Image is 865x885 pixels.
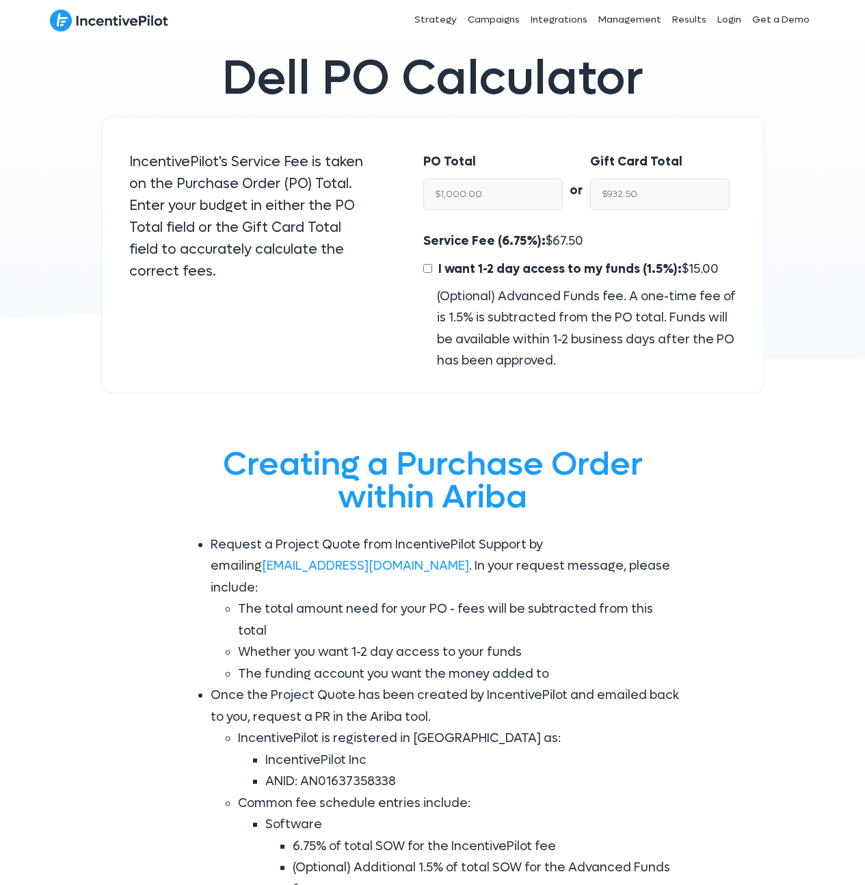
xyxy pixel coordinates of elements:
li: 6.75% of total SOW for the IncentivePilot fee [293,836,682,858]
img: IncentivePilot [50,9,168,32]
div: or [563,151,590,202]
li: The total amount need for your PO - fees will be subtracted from this total [238,598,682,642]
li: The funding account you want the money added to [238,663,682,685]
label: Gift Card Total [590,151,682,173]
a: Login [712,3,747,37]
a: Management [593,3,667,37]
li: IncentivePilot is registered in [GEOGRAPHIC_DATA] as: [238,728,682,793]
a: Campaigns [462,3,525,37]
label: PO Total [423,151,476,173]
a: [EMAIL_ADDRESS][DOMAIN_NAME] [262,558,469,574]
li: Whether you want 1-2 day access to your funds [238,642,682,663]
a: Get a Demo [747,3,815,37]
span: 15.00 [689,261,719,277]
li: ANID: AN01637358338 [265,771,682,793]
p: IncentivePilot's Service Fee is taken on the Purchase Order (PO) Total. Enter your budget in eith... [129,151,369,282]
div: (Optional) Advanced Funds fee. A one-time fee of is 1.5% is subtracted from the PO total. Funds w... [423,286,736,372]
div: $ [423,230,736,372]
span: $ [435,261,719,277]
a: Results [667,3,712,37]
a: Strategy [409,3,462,37]
span: 67.50 [553,233,583,249]
span: I want 1-2 day access to my funds (1.5%): [438,261,682,277]
a: Integrations [525,3,593,37]
span: Creating a Purchase Order within Ariba [223,442,643,518]
input: I want 1-2 day access to my funds (1.5%):$15.00 [423,264,432,273]
li: IncentivePilot Inc [265,750,682,771]
nav: Header Menu [315,3,816,37]
span: Service Fee (6.75%): [423,233,546,249]
li: Request a Project Quote from IncentivePilot Support by emailing . In your request message, please... [211,534,682,685]
span: Dell PO Calculator [222,47,643,109]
